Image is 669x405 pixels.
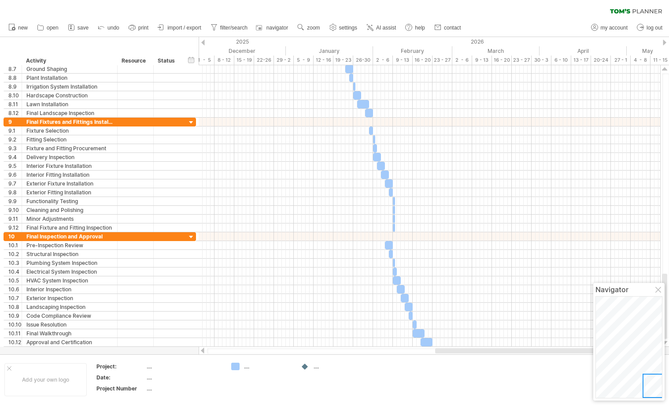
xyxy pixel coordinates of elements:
div: 4 - 8 [631,56,651,65]
a: print [126,22,151,33]
a: undo [96,22,122,33]
div: Lawn Installation [26,100,113,108]
div: 10.11 [8,329,22,338]
div: 10.5 [8,276,22,285]
div: 1 - 5 [195,56,214,65]
div: Resource [122,56,148,65]
div: ​ [385,179,393,188]
div: 29 - 2 [274,56,294,65]
div: Status [158,56,177,65]
div: Final Fixtures and Fittings Installations [26,118,113,126]
div: ​ [353,91,361,100]
div: Final Landscape Inspection [26,109,113,117]
div: 5 - 9 [294,56,314,65]
span: zoom [307,25,320,31]
span: undo [107,25,119,31]
div: ​ [421,338,432,346]
div: 9 - 13 [393,56,413,65]
div: 8.12 [8,109,22,117]
div: 9.4 [8,153,22,161]
div: Project Number [96,385,145,392]
div: 19 - 23 [333,56,353,65]
div: .... [147,363,221,370]
div: 10.9 [8,312,22,320]
a: import / export [155,22,204,33]
div: ​ [365,109,373,117]
a: contact [432,22,464,33]
div: 10.6 [8,285,22,294]
div: 10.12 [8,338,22,346]
div: 9.10 [8,206,22,214]
div: 9.12 [8,223,22,232]
div: 8 - 12 [214,56,234,65]
div: Pre-Inspection Review [26,241,113,249]
div: Fitting Selection [26,135,113,144]
a: log out [635,22,665,33]
div: 9.7 [8,179,22,188]
div: April 2026 [540,46,627,56]
div: Electrical System Inspection [26,268,113,276]
span: contact [444,25,461,31]
div: Exterior Fixture Installation [26,179,113,188]
span: navigator [266,25,288,31]
div: 10.4 [8,268,22,276]
div: Exterior Fitting Installation [26,188,113,197]
div: 23 - 27 [512,56,532,65]
div: ​ [401,294,409,302]
div: .... [147,374,221,381]
div: 20-24 [591,56,611,65]
div: Plant Installation [26,74,113,82]
a: my account [589,22,630,33]
span: import / export [167,25,201,31]
div: 10.8 [8,303,22,311]
div: Fixture Selection [26,126,113,135]
a: navigator [255,22,291,33]
div: 8.10 [8,91,22,100]
div: January 2026 [286,46,373,56]
div: ​ [373,153,381,161]
div: 10.7 [8,294,22,302]
div: Approval and Certification [26,338,113,346]
div: Issue Resolution [26,320,113,329]
div: ​ [385,241,393,249]
div: 8.7 [8,65,22,73]
div: Cleaning and Polishing [26,206,113,214]
div: 2 - 6 [373,56,393,65]
div: December 2025 [195,46,286,56]
span: my account [601,25,628,31]
a: new [6,22,30,33]
div: 9.2 [8,135,22,144]
div: 8.8 [8,74,22,82]
div: Interior Fixture Installation [26,162,113,170]
div: Project: [96,363,145,370]
div: Structural Inspection [26,250,113,258]
div: 6 - 10 [551,56,571,65]
div: Hardscape Construction [26,91,113,100]
div: 23 - 27 [432,56,452,65]
div: 16 - 20 [413,56,432,65]
div: Delivery Inspection [26,153,113,161]
div: 9 [8,118,22,126]
div: ​ [345,65,353,73]
div: ​ [413,329,425,338]
div: 13 - 17 [571,56,591,65]
div: 26-30 [353,56,373,65]
div: 9.11 [8,215,22,223]
div: 9.5 [8,162,22,170]
div: 12 - 16 [314,56,333,65]
a: save [66,22,91,33]
div: Fixture and Fitting Procurement [26,144,113,152]
a: open [35,22,61,33]
div: Interior Fitting Installation [26,171,113,179]
a: settings [327,22,360,33]
div: 9.3 [8,144,22,152]
div: 16 - 20 [492,56,512,65]
div: .... [314,363,362,370]
div: Plumbing System Inspection [26,259,113,267]
span: print [138,25,148,31]
div: Add your own logo [4,363,87,396]
div: ​ [377,162,385,170]
div: .... [244,363,292,370]
span: open [47,25,59,31]
div: 9 - 13 [472,56,492,65]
